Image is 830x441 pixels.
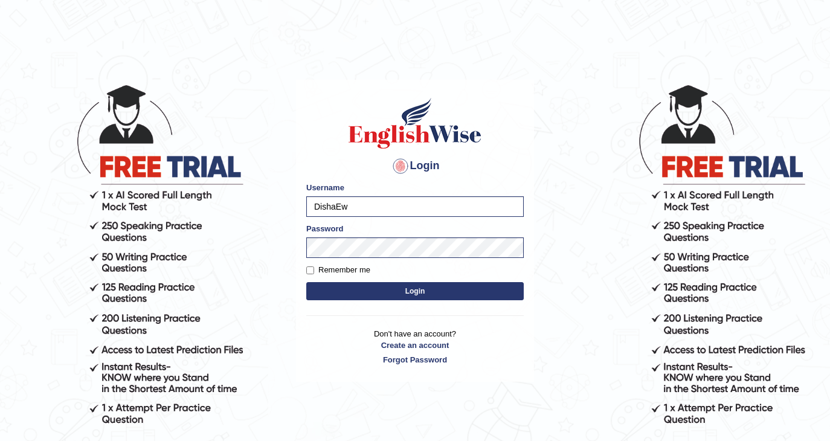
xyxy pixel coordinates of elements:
[346,96,484,150] img: Logo of English Wise sign in for intelligent practice with AI
[306,264,370,276] label: Remember me
[306,223,343,234] label: Password
[306,282,524,300] button: Login
[306,266,314,274] input: Remember me
[306,354,524,365] a: Forgot Password
[306,340,524,351] a: Create an account
[306,328,524,365] p: Don't have an account?
[306,182,344,193] label: Username
[306,156,524,176] h4: Login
